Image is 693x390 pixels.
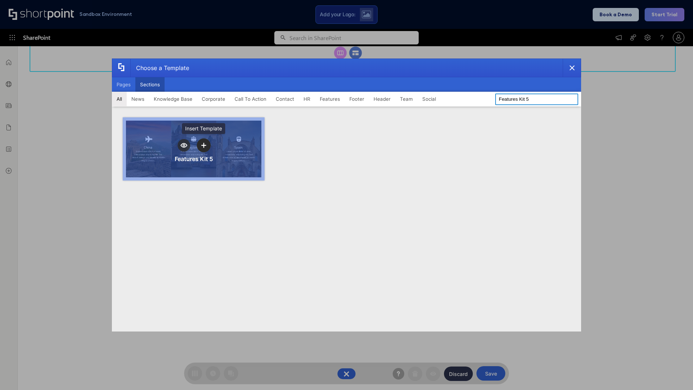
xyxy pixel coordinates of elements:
[197,92,230,106] button: Corporate
[299,92,315,106] button: HR
[112,77,135,92] button: Pages
[418,92,441,106] button: Social
[112,58,581,331] div: template selector
[112,92,127,106] button: All
[130,59,189,77] div: Choose a Template
[135,77,165,92] button: Sections
[495,94,578,105] input: Search
[315,92,345,106] button: Features
[271,92,299,106] button: Contact
[175,155,213,162] div: Features Kit 5
[345,92,369,106] button: Footer
[230,92,271,106] button: Call To Action
[369,92,395,106] button: Header
[657,355,693,390] iframe: Chat Widget
[127,92,149,106] button: News
[149,92,197,106] button: Knowledge Base
[395,92,418,106] button: Team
